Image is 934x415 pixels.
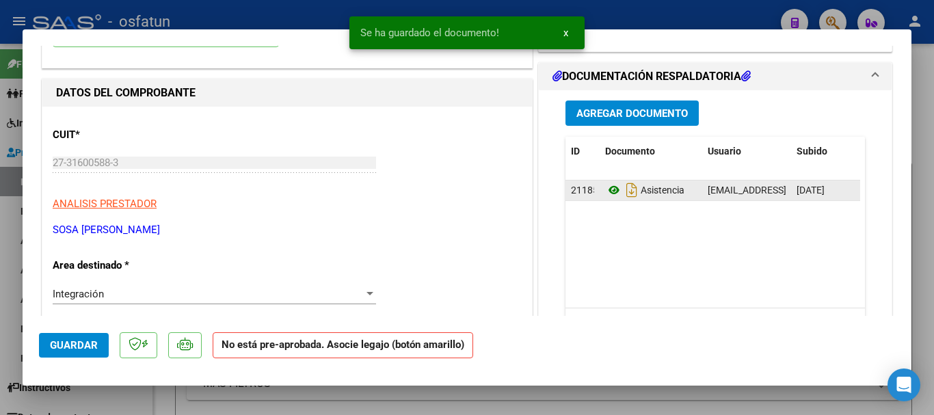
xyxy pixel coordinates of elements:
[702,137,791,166] datatable-header-cell: Usuario
[859,137,928,166] datatable-header-cell: Acción
[797,146,827,157] span: Subido
[539,63,892,90] mat-expansion-panel-header: DOCUMENTACIÓN RESPALDATORIA
[565,308,865,343] div: 1 total
[600,137,702,166] datatable-header-cell: Documento
[708,146,741,157] span: Usuario
[888,369,920,401] div: Open Intercom Messenger
[213,332,473,359] strong: No está pre-aprobada. Asocie legajo (botón amarillo)
[53,288,104,300] span: Integración
[53,198,157,210] span: ANALISIS PRESTADOR
[576,107,688,120] span: Agregar Documento
[360,26,499,40] span: Se ha guardado el documento!
[797,185,825,196] span: [DATE]
[565,137,600,166] datatable-header-cell: ID
[791,137,859,166] datatable-header-cell: Subido
[552,68,751,85] h1: DOCUMENTACIÓN RESPALDATORIA
[53,258,194,273] p: Area destinado *
[53,222,522,238] p: SOSA [PERSON_NAME]
[571,185,598,196] span: 21185
[53,127,194,143] p: CUIT
[563,27,568,39] span: x
[565,101,699,126] button: Agregar Documento
[623,179,641,201] i: Descargar documento
[56,86,196,99] strong: DATOS DEL COMPROBANTE
[50,339,98,351] span: Guardar
[539,90,892,374] div: DOCUMENTACIÓN RESPALDATORIA
[605,185,684,196] span: Asistencia
[605,146,655,157] span: Documento
[39,333,109,358] button: Guardar
[571,146,580,157] span: ID
[552,21,579,45] button: x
